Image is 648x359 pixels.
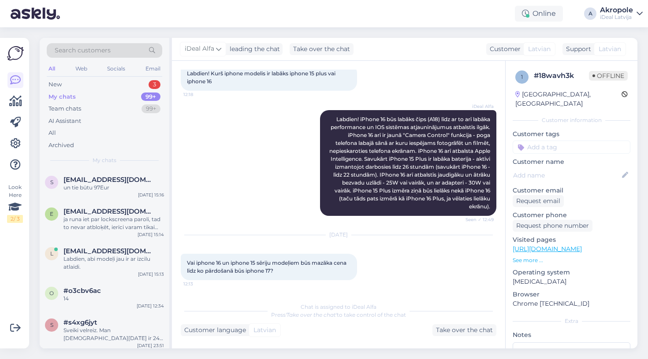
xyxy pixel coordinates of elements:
[513,186,630,195] p: Customer email
[183,91,216,98] span: 12:18
[187,70,337,85] span: Labdien! Kurš iphone modelis ir labāks iphone 15 plus vai iphone 16
[600,7,633,14] div: Akropole
[513,317,630,325] div: Extra
[513,157,630,167] p: Customer name
[144,63,162,74] div: Email
[48,104,81,113] div: Team chats
[63,215,164,231] div: ja runa iet par lockscreena paroli, tad to nevar atbloķēt, ierīci varam tikai pilnība nodzēst pa ...
[48,80,62,89] div: New
[515,6,563,22] div: Online
[513,116,630,124] div: Customer information
[513,211,630,220] p: Customer phone
[138,271,164,278] div: [DATE] 15:13
[534,70,589,81] div: # 18wavh3k
[50,179,53,185] span: s
[432,324,496,336] div: Take over the chat
[63,287,101,295] span: #o3cbv6ac
[600,7,643,21] a: AkropoleiDeal Latvija
[63,207,155,215] span: estergluskova@gmail.com
[486,44,521,54] div: Customer
[7,45,24,62] img: Askly Logo
[47,63,57,74] div: All
[63,295,164,303] div: 14
[515,90,622,108] div: [GEOGRAPHIC_DATA], [GEOGRAPHIC_DATA]
[55,46,111,55] span: Search customers
[513,330,630,340] p: Notes
[461,103,494,110] span: iDeal Alfa
[138,231,164,238] div: [DATE] 15:14
[461,216,494,223] span: Seen ✓ 12:49
[513,195,564,207] div: Request email
[48,93,76,101] div: My chats
[48,129,56,137] div: All
[138,192,164,198] div: [DATE] 15:16
[93,156,116,164] span: My chats
[181,231,496,239] div: [DATE]
[513,170,620,180] input: Add name
[513,130,630,139] p: Customer tags
[226,44,280,54] div: leading the chat
[513,245,582,253] a: [URL][DOMAIN_NAME]
[513,268,630,277] p: Operating system
[63,326,164,342] div: Sveiki velreiz. Man [DEMOGRAPHIC_DATA][DATE] ir 24 mēneši , kopš ieguvu savu telefonu ar smart de...
[63,247,155,255] span: lauramartinsone3@gmail.com
[48,141,74,150] div: Archived
[528,44,551,54] span: Latvian
[290,43,354,55] div: Take over the chat
[50,250,53,257] span: l
[513,290,630,299] p: Browser
[329,116,492,210] span: Labdien! iPhone 16 būs labāks čips (A18) līdz ar to arī labāka performance un IOS sistēmas atjaun...
[48,117,81,126] div: AI Assistant
[49,290,54,296] span: o
[521,74,523,80] span: 1
[253,326,276,335] span: Latvian
[599,44,621,54] span: Latvian
[562,44,591,54] div: Support
[105,63,127,74] div: Socials
[183,281,216,287] span: 12:13
[584,7,596,20] div: A
[50,322,53,328] span: s
[74,63,89,74] div: Web
[513,299,630,308] p: Chrome [TECHNICAL_ID]
[286,311,337,318] i: 'Take over the chat'
[181,326,246,335] div: Customer language
[513,220,592,232] div: Request phone number
[185,44,214,54] span: iDeal Alfa
[187,259,348,274] span: Vai iphone 16 un iphone 15 sēriju modeļiem būs mazāka cena līdz ko pārdošanā būs iphone 17?
[301,303,376,310] span: Chat is assigned to iDeal Alfa
[513,277,630,286] p: [MEDICAL_DATA]
[513,141,630,154] input: Add a tag
[600,14,633,21] div: iDeal Latvija
[137,303,164,309] div: [DATE] 12:34
[141,93,160,101] div: 99+
[271,311,406,318] span: Press to take control of the chat
[137,342,164,349] div: [DATE] 23:51
[7,215,23,223] div: 2 / 3
[63,318,97,326] span: #s4xg6jyt
[149,80,160,89] div: 3
[7,183,23,223] div: Look Here
[63,184,164,192] div: un tie būtu 97Eur
[513,256,630,264] p: See more ...
[63,255,164,271] div: Labdien, abi modeļi jau ir ar izcilu atlaidi.
[513,235,630,244] p: Visited pages
[63,176,155,184] span: safarisunsent@gmail.com
[50,211,53,217] span: e
[142,104,160,113] div: 99+
[589,71,628,81] span: Offline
